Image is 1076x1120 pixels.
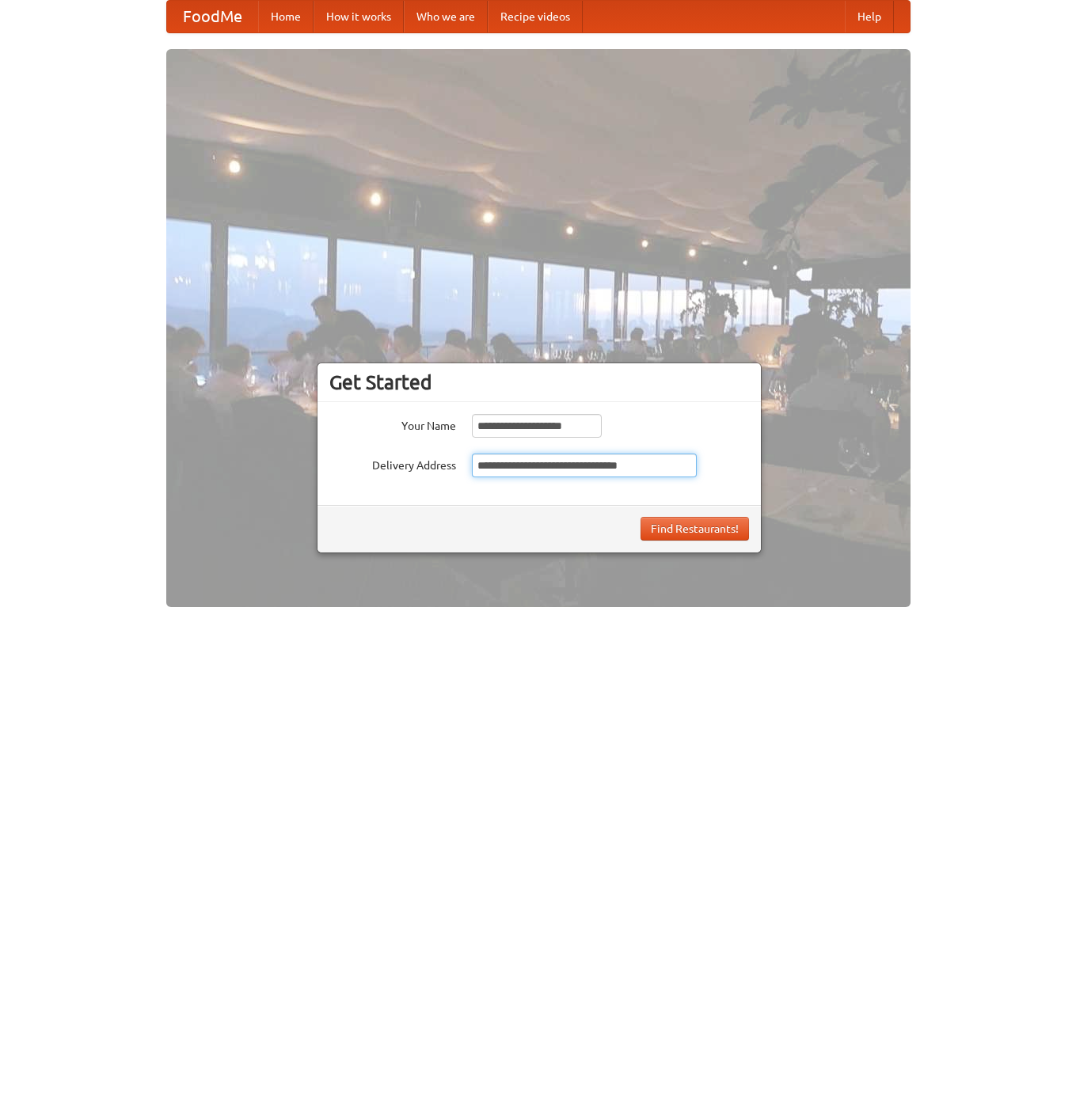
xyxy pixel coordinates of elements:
a: Recipe videos [488,1,583,32]
label: Delivery Address [329,454,456,473]
a: Help [845,1,894,32]
a: How it works [314,1,404,32]
h3: Get Started [329,370,749,394]
button: Find Restaurants! [641,517,749,541]
a: Home [258,1,314,32]
label: Your Name [329,414,456,434]
a: FoodMe [167,1,258,32]
a: Who we are [404,1,488,32]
